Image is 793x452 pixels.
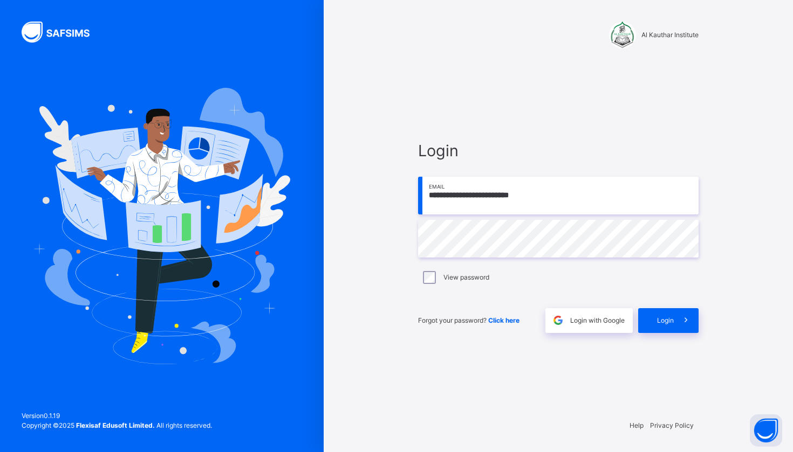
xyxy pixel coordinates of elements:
span: Al Kauthar Institute [641,30,699,40]
span: Login [657,316,674,325]
span: Forgot your password? [418,316,519,324]
label: View password [443,273,489,282]
span: Copyright © 2025 All rights reserved. [22,421,212,429]
img: Hero Image [33,88,290,364]
a: Help [630,421,644,429]
img: SAFSIMS Logo [22,22,102,43]
a: Click here [488,316,519,324]
span: Login with Google [570,316,625,325]
a: Privacy Policy [650,421,694,429]
img: google.396cfc9801f0270233282035f929180a.svg [552,314,564,326]
strong: Flexisaf Edusoft Limited. [76,421,155,429]
button: Open asap [750,414,782,447]
span: Login [418,139,699,162]
span: Version 0.1.19 [22,411,212,421]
